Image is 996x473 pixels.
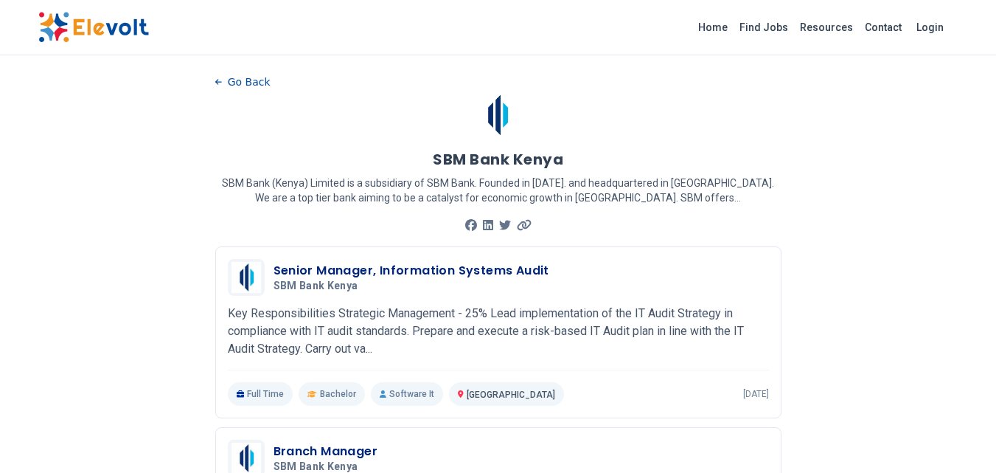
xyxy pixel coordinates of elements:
[734,15,794,39] a: Find Jobs
[274,443,378,460] h3: Branch Manager
[274,262,549,280] h3: Senior Manager, Information Systems Audit
[228,382,293,406] p: Full Time
[743,388,769,400] p: [DATE]
[922,402,996,473] iframe: Chat Widget
[320,388,356,400] span: Bachelor
[794,15,859,39] a: Resources
[371,382,443,406] p: Software It
[859,15,908,39] a: Contact
[433,149,563,170] h1: SBM Bank Kenya
[476,93,519,137] img: SBM Bank Kenya
[215,176,781,205] p: SBM Bank (Kenya) Limited is a subsidiary of SBM Bank. Founded in [DATE]. and headquartered in [GE...
[215,71,271,93] button: Go Back
[231,262,261,293] img: SBM Bank Kenya
[38,12,149,43] img: Elevolt
[467,390,555,400] span: [GEOGRAPHIC_DATA]
[908,13,953,42] a: Login
[228,259,769,406] a: SBM Bank KenyaSenior Manager, Information Systems AuditSBM Bank KenyaKey Responsibilities Strateg...
[274,280,358,293] span: SBM Bank Kenya
[228,305,769,358] p: Key Responsibilities Strategic Management - 25% Lead implementation of the IT Audit Strategy in c...
[692,15,734,39] a: Home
